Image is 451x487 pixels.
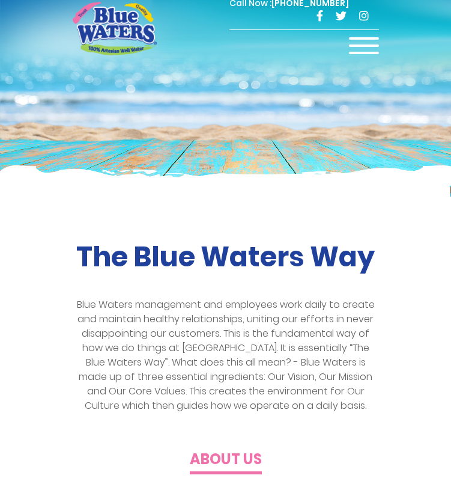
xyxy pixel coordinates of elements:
p: Blue Waters management and employees work daily to create and maintain healthy relationships, uni... [73,298,379,413]
a: store logo [73,2,157,55]
h4: About us [190,451,262,468]
h2: The Blue Waters Way [73,240,379,274]
a: About us [190,454,262,468]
